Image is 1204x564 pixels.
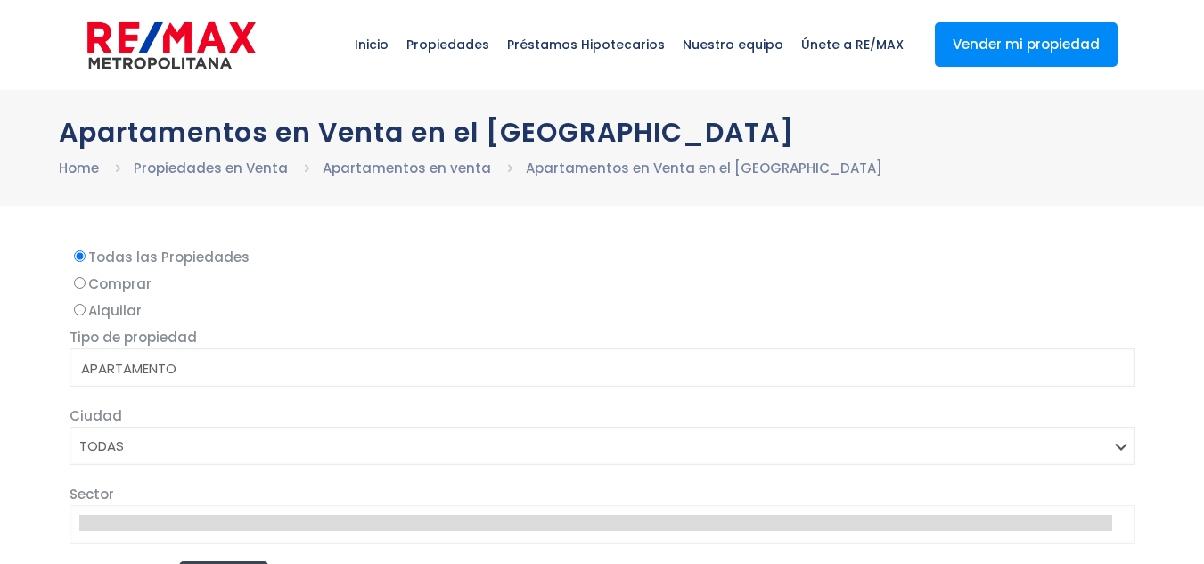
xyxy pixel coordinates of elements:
[70,406,122,425] span: Ciudad
[79,358,1112,380] option: APARTAMENTO
[397,18,498,71] span: Propiedades
[70,299,1135,322] label: Alquilar
[59,159,99,177] a: Home
[70,246,1135,268] label: Todas las Propiedades
[346,18,397,71] span: Inicio
[70,273,1135,295] label: Comprar
[674,18,792,71] span: Nuestro equipo
[792,18,913,71] span: Únete a RE/MAX
[79,380,1112,401] option: CASA
[74,304,86,315] input: Alquilar
[498,18,674,71] span: Préstamos Hipotecarios
[134,159,288,177] a: Propiedades en Venta
[323,159,491,177] a: Apartamentos en venta
[526,159,882,177] a: Apartamentos en Venta en el [GEOGRAPHIC_DATA]
[70,485,114,503] span: Sector
[87,19,256,72] img: remax-metropolitana-logo
[59,117,1146,148] h1: Apartamentos en Venta en el [GEOGRAPHIC_DATA]
[74,250,86,262] input: Todas las Propiedades
[70,328,197,347] span: Tipo de propiedad
[74,277,86,289] input: Comprar
[935,22,1118,67] a: Vender mi propiedad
